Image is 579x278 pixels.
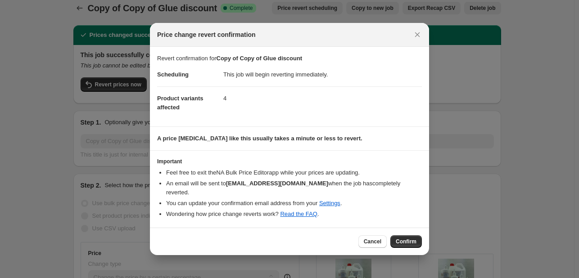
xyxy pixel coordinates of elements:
[166,199,422,208] li: You can update your confirmation email address from your .
[157,54,422,63] p: Revert confirmation for
[157,95,204,111] span: Product variants affected
[226,180,328,187] b: [EMAIL_ADDRESS][DOMAIN_NAME]
[166,179,422,197] li: An email will be sent to when the job has completely reverted .
[411,28,424,41] button: Close
[217,55,303,62] b: Copy of Copy of Glue discount
[364,238,381,245] span: Cancel
[396,238,416,245] span: Confirm
[166,210,422,219] li: Wondering how price change reverts work? .
[358,235,387,248] button: Cancel
[166,168,422,177] li: Feel free to exit the NA Bulk Price Editor app while your prices are updating.
[390,235,422,248] button: Confirm
[157,71,189,78] span: Scheduling
[319,200,340,206] a: Settings
[223,63,422,86] dd: This job will begin reverting immediately.
[157,135,362,142] b: A price [MEDICAL_DATA] like this usually takes a minute or less to revert.
[280,211,317,217] a: Read the FAQ
[223,86,422,110] dd: 4
[157,30,256,39] span: Price change revert confirmation
[157,158,422,165] h3: Important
